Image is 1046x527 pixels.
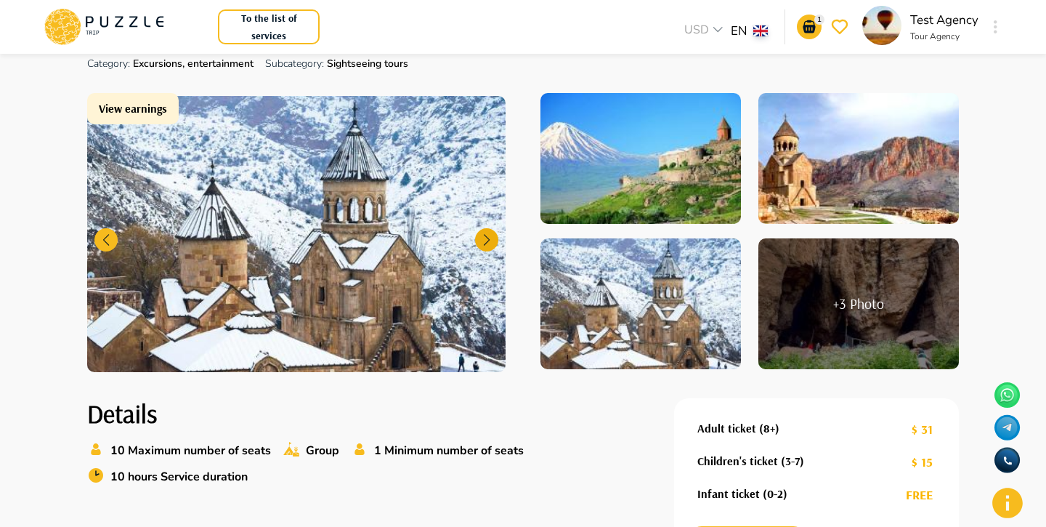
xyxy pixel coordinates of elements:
[87,52,254,76] p: Excursions, entertainment
[910,11,978,30] p: Test Agency
[697,487,787,501] h1: Infant ticket (0-2)
[862,6,901,45] img: profile_picture PuzzleTrip
[758,93,959,224] img: collection PuzzleTrip
[265,57,327,71] span: Subcategory:
[265,52,408,76] p: Sightseeing tours
[814,15,824,25] p: 1
[912,454,933,470] h1: $ 15
[731,22,747,41] p: EN
[306,442,339,459] p: Group
[540,93,741,224] img: collection PuzzleTrip
[833,295,884,313] h2: + 3 Photo
[110,468,248,486] p: 10 hours Service duration
[87,398,654,429] h2: Details
[87,57,133,71] span: Category :
[753,25,768,36] img: lang
[697,422,779,435] h1: Adult ticket (8+)
[906,487,933,502] h1: FREE
[697,454,804,468] h1: Children's ticket (3-7)
[827,15,852,39] button: go-to-wishlist-submit-button
[374,442,524,459] p: 1 Minimum number of seats
[540,238,741,369] img: collection PuzzleTrip
[110,442,271,459] p: 10 Maximum number of seats
[218,9,320,44] button: To the list of services
[87,96,506,372] img: collection PuzzleTrip
[797,15,822,39] button: go-to-basket-submit-button
[910,30,978,43] p: Tour Agency
[680,21,731,42] div: USD
[99,102,167,116] h1: View earnings
[912,422,933,437] h1: $ 31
